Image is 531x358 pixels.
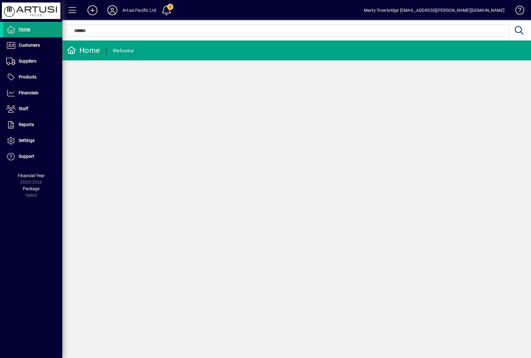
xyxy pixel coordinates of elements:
[19,90,38,95] span: Financials
[3,149,62,164] a: Support
[18,173,45,178] span: Financial Year
[23,186,40,191] span: Package
[19,154,34,159] span: Support
[3,117,62,133] a: Reports
[19,43,40,48] span: Customers
[82,5,102,16] button: Add
[3,101,62,117] a: Staff
[19,74,36,79] span: Products
[3,69,62,85] a: Products
[19,138,35,143] span: Settings
[122,5,156,15] div: Artusi Pacific Ltd
[19,59,36,64] span: Suppliers
[67,45,100,55] div: Home
[3,85,62,101] a: Financials
[19,106,28,111] span: Staff
[19,122,34,127] span: Reports
[3,54,62,69] a: Suppliers
[511,1,523,21] a: Knowledge Base
[102,5,122,16] button: Profile
[113,46,134,56] div: Welcome
[3,38,62,53] a: Customers
[19,27,30,32] span: Home
[3,133,62,148] a: Settings
[364,5,505,15] div: Marty Trowbridge [EMAIL_ADDRESS][PERSON_NAME][DOMAIN_NAME]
